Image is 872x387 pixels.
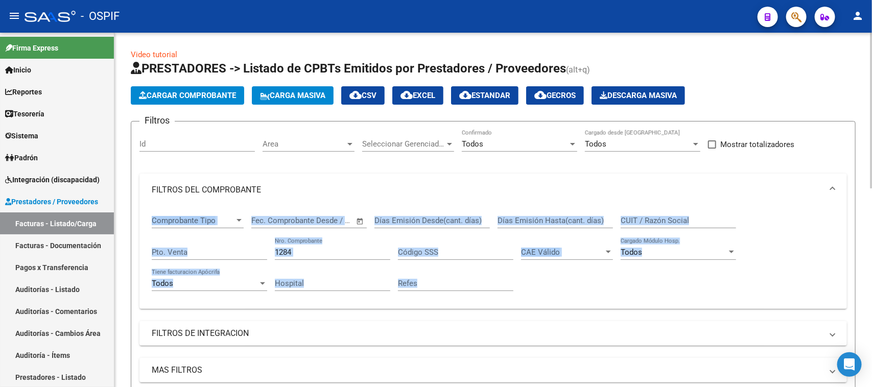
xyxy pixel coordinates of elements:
a: Video tutorial [131,50,177,59]
mat-icon: cloud_download [400,89,413,101]
button: Descarga Masiva [592,86,685,105]
button: EXCEL [392,86,443,105]
span: Tesorería [5,108,44,119]
mat-panel-title: FILTROS DEL COMPROBANTE [152,184,822,196]
mat-panel-title: MAS FILTROS [152,365,822,376]
span: Padrón [5,152,38,163]
button: CSV [341,86,385,105]
mat-expansion-panel-header: FILTROS DEL COMPROBANTE [139,174,847,206]
span: - OSPIF [81,5,120,28]
div: FILTROS DEL COMPROBANTE [139,206,847,309]
mat-icon: cloud_download [459,89,472,101]
button: Carga Masiva [252,86,334,105]
input: Fecha inicio [251,216,293,225]
button: Estandar [451,86,519,105]
h3: Filtros [139,113,175,128]
div: Open Intercom Messenger [837,352,862,377]
span: Reportes [5,86,42,98]
span: Mostrar totalizadores [720,138,794,151]
span: PRESTADORES -> Listado de CPBTs Emitidos por Prestadores / Proveedores [131,61,566,76]
span: Todos [585,139,606,149]
app-download-masive: Descarga masiva de comprobantes (adjuntos) [592,86,685,105]
mat-icon: menu [8,10,20,22]
span: EXCEL [400,91,435,100]
span: Estandar [459,91,510,100]
mat-expansion-panel-header: FILTROS DE INTEGRACION [139,321,847,346]
span: Inicio [5,64,31,76]
span: Todos [152,279,173,288]
mat-icon: cloud_download [349,89,362,101]
span: Area [263,139,345,149]
span: Sistema [5,130,38,141]
span: Integración (discapacidad) [5,174,100,185]
span: (alt+q) [566,65,590,75]
span: Seleccionar Gerenciador [362,139,445,149]
span: CSV [349,91,376,100]
button: Open calendar [355,215,366,227]
span: Cargar Comprobante [139,91,236,100]
mat-icon: cloud_download [534,89,547,101]
span: Descarga Masiva [600,91,677,100]
span: Todos [621,248,642,257]
span: Firma Express [5,42,58,54]
span: Carga Masiva [260,91,325,100]
input: Fecha fin [302,216,351,225]
mat-expansion-panel-header: MAS FILTROS [139,358,847,382]
mat-icon: person [852,10,864,22]
button: Gecros [526,86,584,105]
span: Comprobante Tipo [152,216,234,225]
span: Gecros [534,91,576,100]
span: CAE Válido [521,248,604,257]
span: Prestadores / Proveedores [5,196,98,207]
button: Cargar Comprobante [131,86,244,105]
span: Todos [462,139,483,149]
mat-panel-title: FILTROS DE INTEGRACION [152,328,822,339]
